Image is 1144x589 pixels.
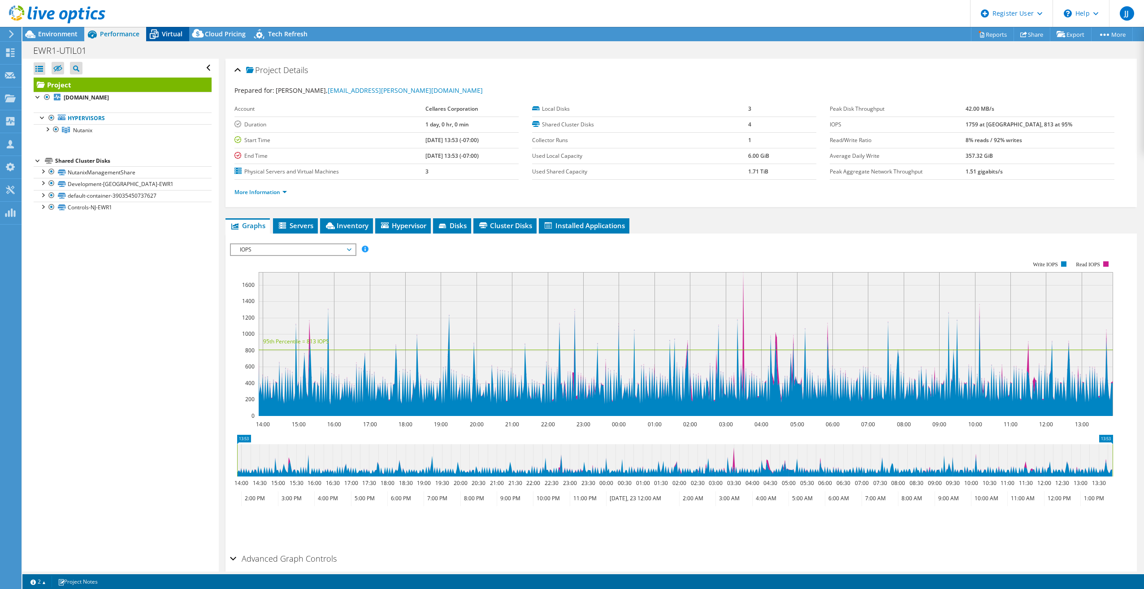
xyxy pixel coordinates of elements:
h1: EWR1-UTIL01 [29,46,100,56]
text: 22:30 [544,479,558,487]
label: Account [234,104,425,113]
text: 23:00 [563,479,576,487]
label: Start Time [234,136,425,145]
span: Project [246,66,281,75]
text: 01:00 [636,479,650,487]
text: 1000 [242,330,255,338]
text: 12:00 [1039,420,1053,428]
text: 400 [245,379,255,387]
text: 09:00 [927,479,941,487]
text: 19:00 [433,420,447,428]
text: 21:00 [490,479,503,487]
label: Collector Runs [532,136,748,145]
text: 12:30 [1055,479,1069,487]
div: Shared Cluster Disks [55,156,212,166]
text: 04:30 [763,479,777,487]
text: 02:00 [683,420,697,428]
label: Duration [234,120,425,129]
text: 07:00 [854,479,868,487]
span: Hypervisor [380,221,426,230]
text: 23:30 [581,479,595,487]
a: [EMAIL_ADDRESS][PERSON_NAME][DOMAIN_NAME] [328,86,483,95]
text: 13:00 [1073,479,1087,487]
text: 05:30 [800,479,814,487]
text: 05:00 [781,479,795,487]
text: 15:30 [289,479,303,487]
span: IOPS [235,244,351,255]
b: 1.51 gigabits/s [966,168,1003,175]
svg: \n [1064,9,1072,17]
a: Share [1014,27,1050,41]
text: 10:00 [964,479,978,487]
text: 16:00 [307,479,321,487]
label: Peak Aggregate Network Throughput [830,167,966,176]
text: 06:00 [825,420,839,428]
b: 8% reads / 92% writes [966,136,1022,144]
span: Nutanix [73,126,92,134]
text: 00:30 [617,479,631,487]
label: Prepared for: [234,86,274,95]
span: Cloud Pricing [205,30,246,38]
text: 08:30 [909,479,923,487]
label: Used Local Capacity [532,152,748,160]
text: Write IOPS [1033,261,1058,268]
text: 600 [245,363,255,370]
text: 06:00 [818,479,832,487]
span: [PERSON_NAME], [276,86,483,95]
text: 20:00 [453,479,467,487]
text: 95th Percentile = 813 IOPS [263,338,329,345]
text: 05:00 [790,420,804,428]
text: 03:30 [727,479,741,487]
label: Local Disks [532,104,748,113]
text: 21:30 [508,479,522,487]
text: 23:00 [576,420,590,428]
text: 11:00 [1003,420,1017,428]
span: Tech Refresh [268,30,308,38]
b: 357.32 GiB [966,152,993,160]
text: 02:00 [672,479,686,487]
b: 1.71 TiB [748,168,768,175]
text: 11:30 [1018,479,1032,487]
label: End Time [234,152,425,160]
a: More [1091,27,1133,41]
text: 18:30 [399,479,412,487]
text: 08:00 [891,479,905,487]
label: Used Shared Capacity [532,167,748,176]
text: 1200 [242,314,255,321]
b: 1 day, 0 hr, 0 min [425,121,469,128]
span: Virtual [162,30,182,38]
a: Controls-NJ-EWR1 [34,202,212,213]
text: 17:00 [344,479,358,487]
span: Inventory [325,221,368,230]
b: [DATE] 13:53 (-07:00) [425,152,479,160]
label: Shared Cluster Disks [532,120,748,129]
text: 22:00 [541,420,555,428]
text: 01:30 [654,479,667,487]
a: 2 [24,576,52,587]
text: 11:00 [1000,479,1014,487]
span: Graphs [230,221,265,230]
a: Nutanix [34,124,212,136]
text: 21:00 [505,420,519,428]
span: Details [283,65,308,75]
text: 20:00 [469,420,483,428]
text: 00:00 [611,420,625,428]
text: 1400 [242,297,255,305]
b: 4 [748,121,751,128]
b: 3 [748,105,751,113]
text: 19:30 [435,479,449,487]
text: 06:30 [836,479,850,487]
text: 00:00 [599,479,613,487]
span: JJ [1120,6,1134,21]
a: Project Notes [52,576,104,587]
text: 02:30 [690,479,704,487]
a: Reports [971,27,1014,41]
text: 17:30 [362,479,376,487]
a: Hypervisors [34,113,212,124]
text: 17:00 [363,420,377,428]
text: 08:00 [897,420,910,428]
a: Project [34,78,212,92]
text: 1600 [242,281,255,289]
text: 13:00 [1075,420,1088,428]
text: 16:30 [325,479,339,487]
